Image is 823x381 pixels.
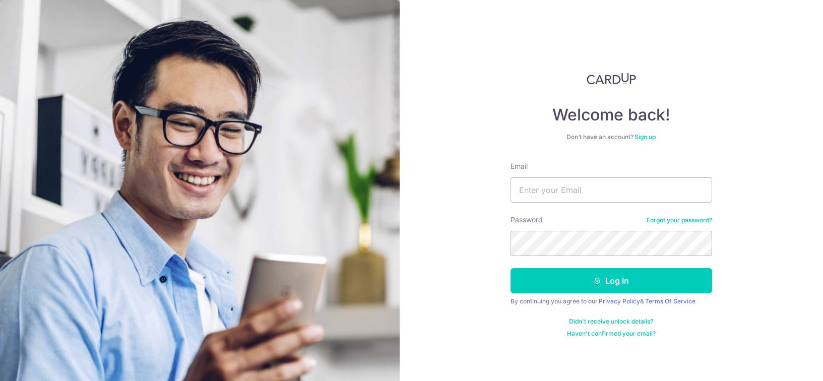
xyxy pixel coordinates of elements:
[599,297,640,305] a: Privacy Policy
[511,268,712,293] button: Log in
[635,133,656,141] a: Sign up
[567,330,656,338] a: Haven't confirmed your email?
[511,215,543,225] label: Password
[511,105,712,125] h4: Welcome back!
[511,297,712,305] div: By continuing you agree to our &
[511,177,712,203] input: Enter your Email
[645,297,695,305] a: Terms Of Service
[647,216,712,224] a: Forgot your password?
[511,161,528,171] label: Email
[587,73,636,85] img: CardUp Logo
[569,317,653,326] a: Didn't receive unlock details?
[511,133,712,141] div: Don’t have an account?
